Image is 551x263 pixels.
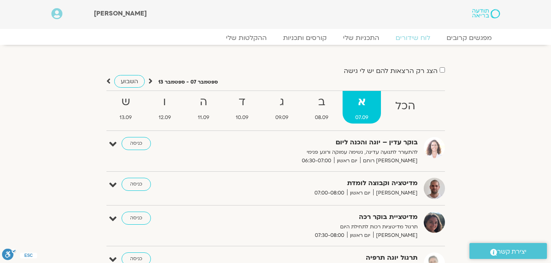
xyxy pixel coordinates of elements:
a: ו12.09 [146,91,184,124]
span: יום ראשון [347,189,373,197]
a: ב08.09 [303,91,341,124]
span: 08.09 [303,113,341,122]
strong: ש [107,93,145,111]
strong: בוקר עדין – יוגה והכנה ליום [218,137,418,148]
a: א07.09 [343,91,381,124]
a: קורסים ותכניות [275,34,335,42]
label: הצג רק הרצאות להם יש לי גישה [344,67,438,75]
strong: מדיטציית בוקר רכה [218,212,418,223]
span: 07:00-08:00 [312,189,347,197]
span: [PERSON_NAME] [373,231,418,240]
a: ההקלטות שלי [218,34,275,42]
a: כניסה [122,137,151,150]
span: [PERSON_NAME] [373,189,418,197]
strong: מדיטציה וקבוצה לומדת [218,178,418,189]
span: 06:30-07:00 [299,157,334,165]
strong: א [343,93,381,111]
span: 07.09 [343,113,381,122]
nav: Menu [51,34,500,42]
a: הכל [383,91,428,124]
strong: ה [185,93,222,111]
span: 12.09 [146,113,184,122]
a: מפגשים קרובים [438,34,500,42]
span: 13.09 [107,113,145,122]
strong: הכל [383,97,428,115]
a: לוח שידורים [387,34,438,42]
span: 10.09 [223,113,261,122]
a: ש13.09 [107,91,145,124]
p: תרגול מדיטציות רכות לתחילת היום [218,223,418,231]
span: יצירת קשר [497,246,527,257]
strong: ו [146,93,184,111]
strong: ב [303,93,341,111]
span: [PERSON_NAME] רוחם [360,157,418,165]
span: 07:30-08:00 [312,231,347,240]
span: יום ראשון [334,157,360,165]
a: כניסה [122,178,151,191]
a: ה11.09 [185,91,222,124]
a: ד10.09 [223,91,261,124]
p: להתעורר לתנועה עדינה, נשימה עמוקה ורוגע פנימי [218,148,418,157]
a: השבוע [114,75,145,88]
a: כניסה [122,212,151,225]
span: 11.09 [185,113,222,122]
a: ג09.09 [263,91,301,124]
strong: ג [263,93,301,111]
strong: ד [223,93,261,111]
span: השבוע [121,77,138,85]
span: 09.09 [263,113,301,122]
span: [PERSON_NAME] [94,9,147,18]
p: ספטמבר 07 - ספטמבר 13 [158,78,218,86]
a: יצירת קשר [469,243,547,259]
a: התכניות שלי [335,34,387,42]
span: יום ראשון [347,231,373,240]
